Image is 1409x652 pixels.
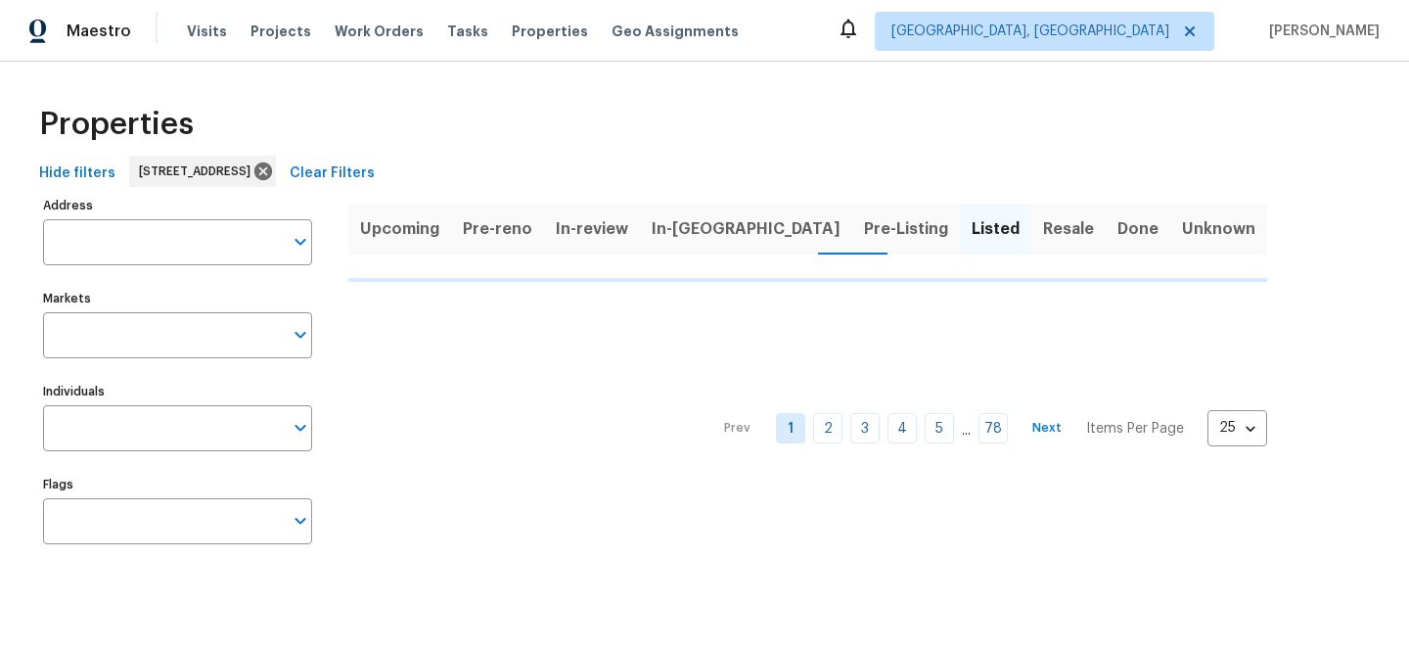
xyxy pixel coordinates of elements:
[850,413,880,443] a: Goto page 3
[129,156,276,187] div: [STREET_ADDRESS]
[925,413,954,443] a: Goto page 5
[1016,414,1078,442] button: Next
[43,293,312,304] label: Markets
[887,413,917,443] a: Goto page 4
[1043,215,1094,243] span: Resale
[447,24,488,38] span: Tasks
[512,22,588,41] span: Properties
[287,507,314,535] button: Open
[43,200,312,211] label: Address
[612,22,739,41] span: Geo Assignments
[31,156,123,192] button: Hide filters
[962,417,971,441] li: ...
[43,479,312,490] label: Flags
[290,162,375,186] span: Clear Filters
[1117,215,1159,243] span: Done
[335,22,424,41] span: Work Orders
[1261,22,1380,41] span: [PERSON_NAME]
[1182,215,1255,243] span: Unknown
[972,215,1020,243] span: Listed
[282,156,383,192] button: Clear Filters
[43,386,312,397] label: Individuals
[139,162,258,181] span: [STREET_ADDRESS]
[287,414,314,442] button: Open
[1207,402,1267,453] div: 25
[187,22,227,41] span: Visits
[891,22,1169,41] span: [GEOGRAPHIC_DATA], [GEOGRAPHIC_DATA]
[978,413,1008,443] a: Goto page 78
[250,22,311,41] span: Projects
[287,321,314,349] button: Open
[556,215,628,243] span: In-review
[1086,419,1184,439] p: Items Per Page
[39,115,194,134] span: Properties
[864,215,948,243] span: Pre-Listing
[67,22,131,41] span: Maestro
[287,228,314,256] button: Open
[813,413,842,443] a: Goto page 2
[39,162,115,186] span: Hide filters
[360,215,439,243] span: Upcoming
[705,294,1267,564] nav: Pagination Navigation
[652,215,841,243] span: In-[GEOGRAPHIC_DATA]
[463,215,532,243] span: Pre-reno
[776,413,805,443] a: Goto page 1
